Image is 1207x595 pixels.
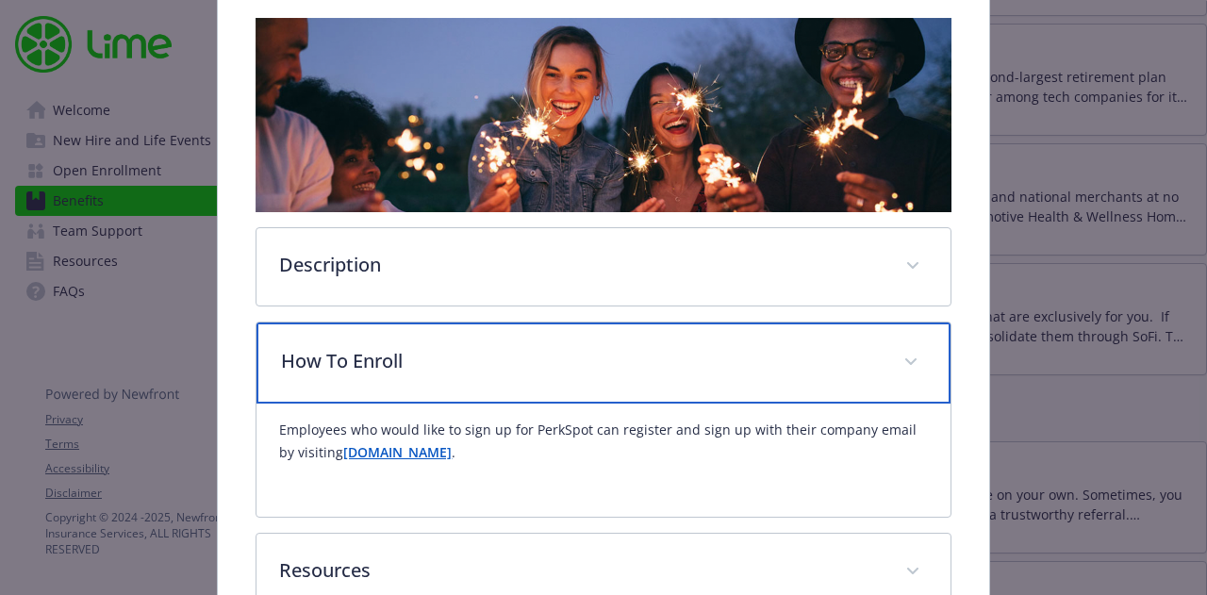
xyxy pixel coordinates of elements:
p: Resources [279,556,882,585]
p: Employees who would like to sign up for PerkSpot can register and sign up with their company emai... [279,419,927,464]
p: Description [279,251,882,279]
div: Description [256,228,950,306]
a: [DOMAIN_NAME] [343,443,452,461]
div: How To Enroll [256,404,950,517]
img: banner [256,18,951,212]
p: How To Enroll [281,347,880,375]
div: How To Enroll [256,322,950,404]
